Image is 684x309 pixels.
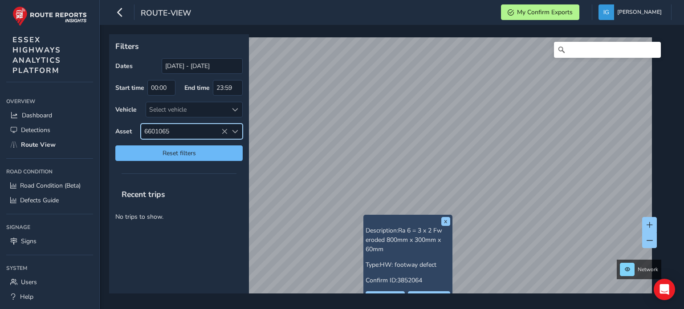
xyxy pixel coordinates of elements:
button: My Confirm Exports [501,4,579,20]
label: Vehicle [115,105,137,114]
div: Select vehicle [146,102,228,117]
span: 6601065 [141,124,228,139]
button: Duplicated [408,291,450,307]
span: Dashboard [22,111,52,120]
button: Reset filters [115,145,243,161]
p: Filters [115,40,243,52]
span: route-view [141,8,191,20]
span: HW: footway defect [380,261,436,269]
label: Asset [115,127,132,136]
label: Start time [115,84,144,92]
img: rr logo [12,6,87,26]
input: Search [554,42,661,58]
label: Dates [115,62,133,70]
div: System [6,261,93,275]
a: Dashboard [6,108,93,123]
span: Ra 6 = 3 x 2 Fw eroded 800mm x 300mm x 60mm [366,226,442,253]
div: Open Intercom Messenger [654,279,675,300]
div: Road Condition [6,165,93,178]
span: Detections [21,126,50,134]
span: Recent trips [115,183,171,206]
span: Road Condition (Beta) [20,181,81,190]
div: Select an asset code [228,124,242,139]
span: Users [21,278,37,286]
a: Road Condition (Beta) [6,178,93,193]
span: Signs [21,237,37,245]
a: Route View [6,137,93,152]
span: Network [638,266,658,273]
a: Signs [6,234,93,249]
p: No trips to show. [109,206,249,228]
span: 3852064 [397,276,422,285]
a: Help [6,289,93,304]
span: Help [20,293,33,301]
canvas: Map [112,37,652,304]
button: [PERSON_NAME] [598,4,665,20]
span: My Confirm Exports [517,8,573,16]
span: Route View [21,140,56,149]
p: Confirm ID: [366,276,450,285]
label: End time [184,84,210,92]
button: x [441,217,450,226]
a: Detections [6,123,93,137]
p: Description: [366,226,450,254]
a: Users [6,275,93,289]
p: Type: [366,260,450,269]
span: [PERSON_NAME] [617,4,662,20]
span: Defects Guide [20,196,59,205]
button: Resolved [366,291,405,307]
img: diamond-layout [598,4,614,20]
div: Signage [6,221,93,234]
span: ESSEX HIGHWAYS ANALYTICS PLATFORM [12,35,61,76]
div: Overview [6,95,93,108]
a: Defects Guide [6,193,93,208]
span: Reset filters [122,149,236,157]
